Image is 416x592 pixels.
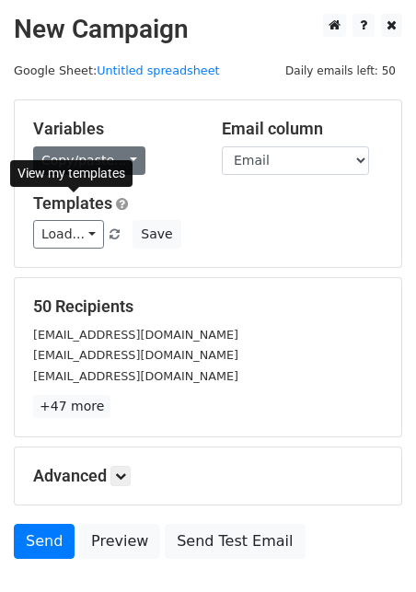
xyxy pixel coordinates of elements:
a: Templates [33,193,112,213]
button: Save [133,220,180,249]
h5: Email column [222,119,383,139]
a: Load... [33,220,104,249]
h5: Variables [33,119,194,139]
small: Google Sheet: [14,64,220,77]
a: Preview [79,524,160,559]
div: View my templates [10,160,133,187]
h5: Advanced [33,466,383,486]
a: Send Test Email [165,524,305,559]
a: Copy/paste... [33,146,145,175]
h2: New Campaign [14,14,402,45]
a: +47 more [33,395,110,418]
small: [EMAIL_ADDRESS][DOMAIN_NAME] [33,369,238,383]
iframe: Chat Widget [324,504,416,592]
a: Untitled spreadsheet [97,64,219,77]
a: Send [14,524,75,559]
a: Daily emails left: 50 [279,64,402,77]
span: Daily emails left: 50 [279,61,402,81]
small: [EMAIL_ADDRESS][DOMAIN_NAME] [33,328,238,342]
h5: 50 Recipients [33,296,383,317]
small: [EMAIL_ADDRESS][DOMAIN_NAME] [33,348,238,362]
